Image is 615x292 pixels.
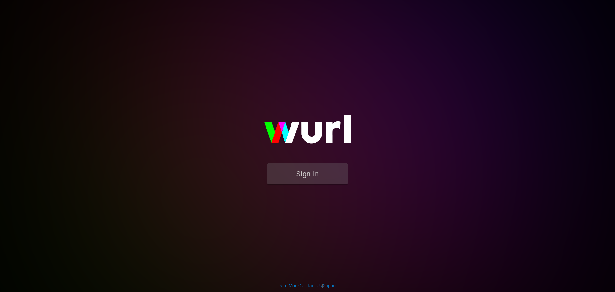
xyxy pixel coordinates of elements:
a: Learn More [276,283,299,288]
button: Sign In [267,163,348,184]
a: Support [323,283,339,288]
img: wurl-logo-on-black-223613ac3d8ba8fe6dc639794a292ebdb59501304c7dfd60c99c58986ef67473.svg [243,101,372,163]
a: Contact Us [300,283,322,288]
div: | | [276,282,339,289]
